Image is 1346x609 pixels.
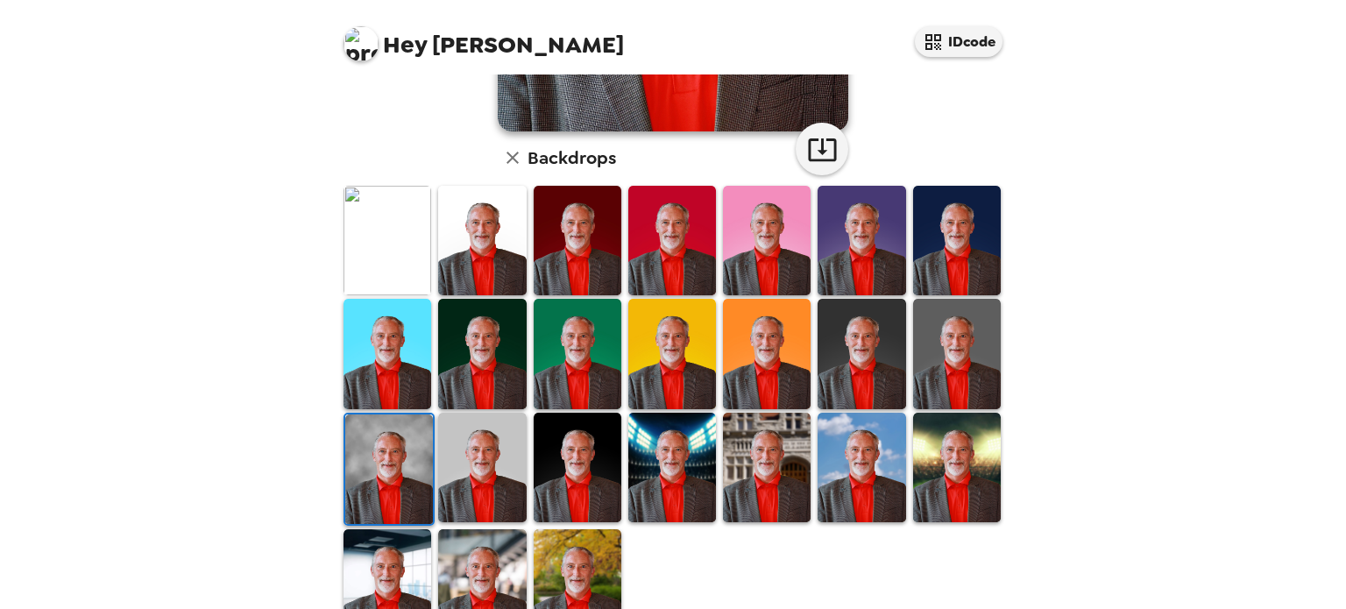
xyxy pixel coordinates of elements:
img: profile pic [344,26,379,61]
span: Hey [383,29,427,60]
h6: Backdrops [528,144,616,172]
button: IDcode [915,26,1002,57]
span: [PERSON_NAME] [344,18,624,57]
img: Original [344,186,431,295]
